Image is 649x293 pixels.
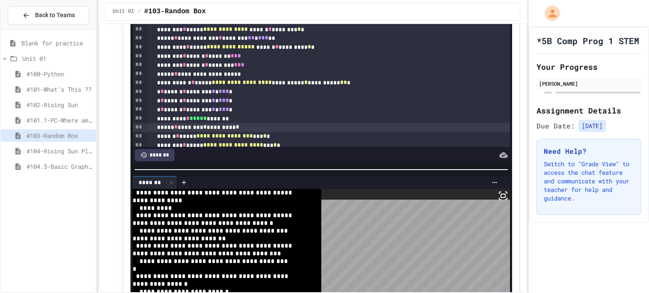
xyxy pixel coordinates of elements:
span: #103-Random Box [144,6,206,17]
span: #101-What's This ?? [27,85,92,94]
h1: *5B Comp Prog 1 STEM [536,35,639,47]
span: Back to Teams [35,11,75,20]
span: Blank for practice [21,39,92,48]
p: Switch to "Grade View" to access the chat feature and communicate with your teacher for help and ... [544,160,634,203]
h2: Assignment Details [536,105,641,117]
span: #104-Rising Sun Plus [27,146,92,155]
span: #104.5-Basic Graphics Review [27,162,92,171]
span: [DATE] [578,120,606,132]
h2: Your Progress [536,61,641,73]
div: [PERSON_NAME] [539,80,639,87]
h3: Need Help? [544,146,634,156]
span: Unit 01 [113,8,134,15]
span: #101.1-PC-Where am I? [27,116,92,125]
span: #100-Python [27,69,92,78]
span: Unit 01 [22,54,92,63]
span: #103-Random Box [27,131,92,140]
span: #102-Rising Sun [27,100,92,109]
span: Due Date: [536,121,575,131]
div: My Account [536,3,562,23]
button: Back to Teams [8,6,89,24]
span: / [138,8,141,15]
